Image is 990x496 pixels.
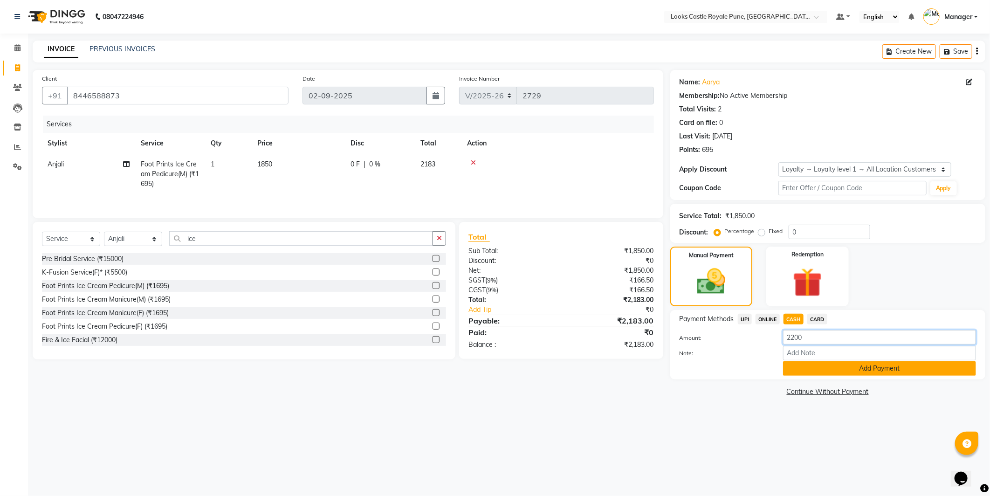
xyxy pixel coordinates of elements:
[783,346,976,360] input: Add Note
[415,133,461,154] th: Total
[783,330,976,344] input: Amount
[561,266,661,276] div: ₹1,850.00
[784,264,831,301] img: _gift.svg
[738,314,752,324] span: UPI
[468,286,486,294] span: CGST
[459,75,500,83] label: Invoice Number
[461,315,561,326] div: Payable:
[351,159,360,169] span: 0 F
[718,104,722,114] div: 2
[364,159,365,169] span: |
[680,183,778,193] div: Coupon Code
[680,91,976,101] div: No Active Membership
[930,181,957,195] button: Apply
[252,133,345,154] th: Price
[461,295,561,305] div: Total:
[461,133,654,154] th: Action
[135,133,205,154] th: Service
[141,160,199,188] span: Foot Prints Ice Cream Pedicure(M) (₹1695)
[680,165,778,174] div: Apply Discount
[689,251,734,260] label: Manual Payment
[561,285,661,295] div: ₹166.50
[882,44,936,59] button: Create New
[720,118,723,128] div: 0
[205,133,252,154] th: Qty
[67,87,289,104] input: Search by Name/Mobile/Email/Code
[42,295,171,304] div: Foot Prints Ice Cream Manicure(M) (₹1695)
[680,145,701,155] div: Points:
[561,295,661,305] div: ₹2,183.00
[577,305,660,315] div: ₹0
[461,246,561,256] div: Sub Total:
[726,211,755,221] div: ₹1,850.00
[713,131,733,141] div: [DATE]
[680,131,711,141] div: Last Visit:
[302,75,315,83] label: Date
[461,327,561,338] div: Paid:
[487,276,496,284] span: 9%
[488,286,496,294] span: 9%
[48,160,64,168] span: Anjali
[42,308,169,318] div: Foot Prints Ice Cream Manicure(F) (₹1695)
[680,118,718,128] div: Card on file:
[42,335,117,345] div: Fire & Ice Facial (₹12000)
[680,104,716,114] div: Total Visits:
[680,314,734,324] span: Payment Methods
[44,41,78,58] a: INVOICE
[169,231,433,246] input: Search or Scan
[461,276,561,285] div: ( )
[680,77,701,87] div: Name:
[420,160,435,168] span: 2183
[561,340,661,350] div: ₹2,183.00
[42,75,57,83] label: Client
[951,459,981,487] iframe: chat widget
[461,305,578,315] a: Add Tip
[42,87,68,104] button: +91
[103,4,144,30] b: 08047224946
[944,12,972,22] span: Manager
[461,340,561,350] div: Balance :
[756,314,780,324] span: ONLINE
[561,276,661,285] div: ₹166.50
[778,181,927,195] input: Enter Offer / Coupon Code
[461,285,561,295] div: ( )
[680,211,722,221] div: Service Total:
[561,327,661,338] div: ₹0
[257,160,272,168] span: 1850
[940,44,972,59] button: Save
[24,4,88,30] img: logo
[461,256,561,266] div: Discount:
[468,232,490,242] span: Total
[702,145,714,155] div: 695
[784,314,804,324] span: CASH
[702,77,720,87] a: Aarya
[680,227,708,237] div: Discount:
[461,266,561,276] div: Net:
[561,246,661,256] div: ₹1,850.00
[672,387,983,397] a: Continue Without Payment
[468,276,485,284] span: SGST
[561,256,661,266] div: ₹0
[43,116,661,133] div: Services
[923,8,940,25] img: Manager
[673,334,776,342] label: Amount:
[42,133,135,154] th: Stylist
[769,227,783,235] label: Fixed
[791,250,824,259] label: Redemption
[673,349,776,358] label: Note:
[211,160,214,168] span: 1
[42,281,169,291] div: Foot Prints Ice Cream Pedicure(M) (₹1695)
[688,265,734,298] img: _cash.svg
[783,361,976,376] button: Add Payment
[89,45,155,53] a: PREVIOUS INVOICES
[369,159,380,169] span: 0 %
[345,133,415,154] th: Disc
[42,254,124,264] div: Pre Bridal Service (₹15000)
[807,314,827,324] span: CARD
[680,91,720,101] div: Membership:
[42,268,127,277] div: K-Fusion Service(F)* (₹5500)
[561,315,661,326] div: ₹2,183.00
[42,322,167,331] div: Foot Prints Ice Cream Pedicure(F) (₹1695)
[725,227,755,235] label: Percentage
